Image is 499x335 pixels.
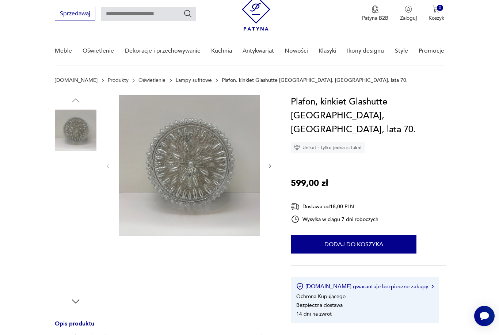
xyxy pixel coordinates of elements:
[243,37,274,65] a: Antykwariat
[474,306,495,326] iframe: Smartsupp widget button
[291,202,378,211] div: Dostawa od 18,00 PLN
[291,235,416,254] button: Dodaj do koszyka
[291,176,328,190] p: 599,00 zł
[296,302,343,309] li: Bezpieczna dostawa
[362,15,388,22] p: Patyna B2B
[294,144,300,151] img: Ikona diamentu
[428,5,444,22] button: 0Koszyk
[405,5,412,13] img: Ikonka użytkownika
[55,203,96,244] img: Zdjęcie produktu Plafon, kinkiet Glashutte Limburg, Niemcy, lata 70.
[55,7,95,20] button: Sprzedawaj
[400,5,417,22] button: Zaloguj
[362,5,388,22] button: Patyna B2B
[296,283,304,290] img: Ikona certyfikatu
[419,37,444,65] a: Promocje
[296,293,346,300] li: Ochrona Kupującego
[119,95,260,236] img: Zdjęcie produktu Plafon, kinkiet Glashutte Limburg, Niemcy, lata 70.
[296,311,332,317] li: 14 dni na zwrot
[437,5,443,11] div: 0
[395,37,408,65] a: Style
[362,5,388,22] a: Ikona medaluPatyna B2B
[55,12,95,17] a: Sprzedawaj
[55,321,273,334] h3: Opis produktu
[222,77,408,83] p: Plafon, kinkiet Glashutte [GEOGRAPHIC_DATA], [GEOGRAPHIC_DATA], lata 70.
[347,37,384,65] a: Ikony designu
[372,5,379,14] img: Ikona medalu
[296,283,433,290] button: [DOMAIN_NAME] gwarantuje bezpieczne zakupy
[83,37,114,65] a: Oświetlenie
[55,77,98,83] a: [DOMAIN_NAME]
[428,15,444,22] p: Koszyk
[433,5,440,13] img: Ikona koszyka
[108,77,129,83] a: Produkty
[176,77,212,83] a: Lampy sufitowe
[291,142,365,153] div: Unikat - tylko jedna sztuka!
[55,250,96,291] img: Zdjęcie produktu Plafon, kinkiet Glashutte Limburg, Niemcy, lata 70.
[183,9,192,18] button: Szukaj
[285,37,308,65] a: Nowości
[125,37,201,65] a: Dekoracje i przechowywanie
[138,77,165,83] a: Oświetlenie
[291,95,446,137] h1: Plafon, kinkiet Glashutte [GEOGRAPHIC_DATA], [GEOGRAPHIC_DATA], lata 70.
[211,37,232,65] a: Kuchnia
[55,156,96,198] img: Zdjęcie produktu Plafon, kinkiet Glashutte Limburg, Niemcy, lata 70.
[55,37,72,65] a: Meble
[319,37,336,65] a: Klasyki
[400,15,417,22] p: Zaloguj
[55,110,96,151] img: Zdjęcie produktu Plafon, kinkiet Glashutte Limburg, Niemcy, lata 70.
[291,202,300,211] img: Ikona dostawy
[431,285,434,288] img: Ikona strzałki w prawo
[291,215,378,224] div: Wysyłka w ciągu 7 dni roboczych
